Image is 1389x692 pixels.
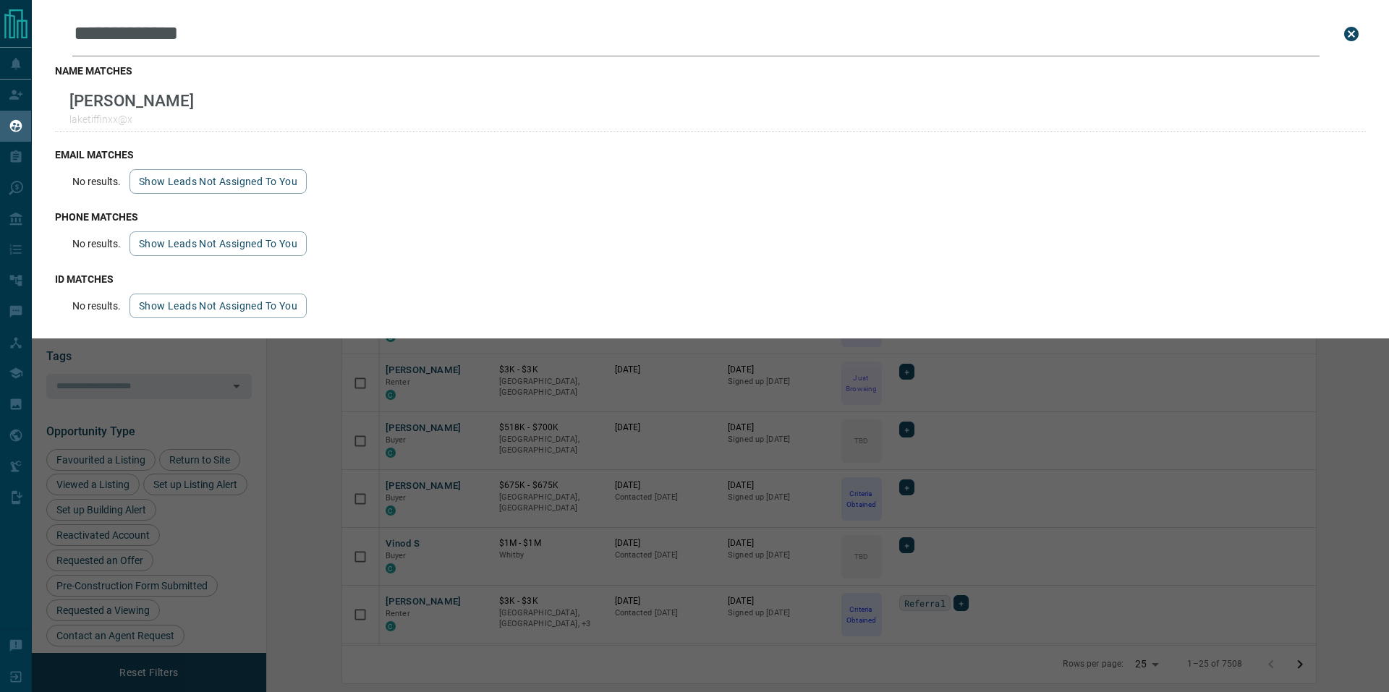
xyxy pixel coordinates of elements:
[55,65,1366,77] h3: name matches
[55,211,1366,223] h3: phone matches
[129,294,307,318] button: show leads not assigned to you
[1337,20,1366,48] button: close search bar
[55,149,1366,161] h3: email matches
[129,169,307,194] button: show leads not assigned to you
[69,114,194,125] p: laketiffinxx@x
[69,91,194,110] p: [PERSON_NAME]
[55,273,1366,285] h3: id matches
[72,300,121,312] p: No results.
[72,238,121,249] p: No results.
[129,231,307,256] button: show leads not assigned to you
[72,176,121,187] p: No results.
